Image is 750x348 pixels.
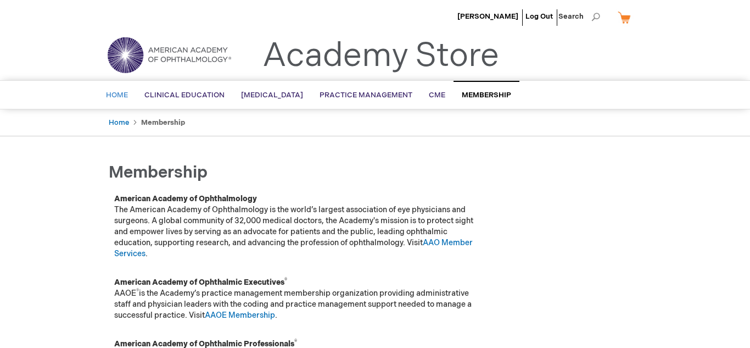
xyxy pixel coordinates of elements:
[262,36,499,76] a: Academy Store
[205,311,275,320] a: AAOE Membership
[241,91,303,100] span: [MEDICAL_DATA]
[114,277,482,321] p: AAOE is the Academy’s practice management membership organization providing administrative staff ...
[144,91,225,100] span: Clinical Education
[284,277,287,284] sup: ®
[109,118,129,127] a: Home
[114,194,257,203] strong: American Academy of Ophthalmology
[141,118,185,127] strong: Membership
[462,91,511,100] span: Membership
[525,12,553,21] a: Log Out
[114,278,287,287] strong: American Academy of Ophthalmic Executives
[320,91,412,100] span: Practice Management
[294,339,297,345] sup: ®
[106,91,128,100] span: Home
[114,194,482,259] p: The American Academy of Ophthalmology is the world’s largest association of eye physicians and su...
[136,288,139,295] sup: ®
[429,91,445,100] span: CME
[457,12,518,21] a: [PERSON_NAME]
[558,5,600,27] span: Search
[109,163,208,183] span: Membership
